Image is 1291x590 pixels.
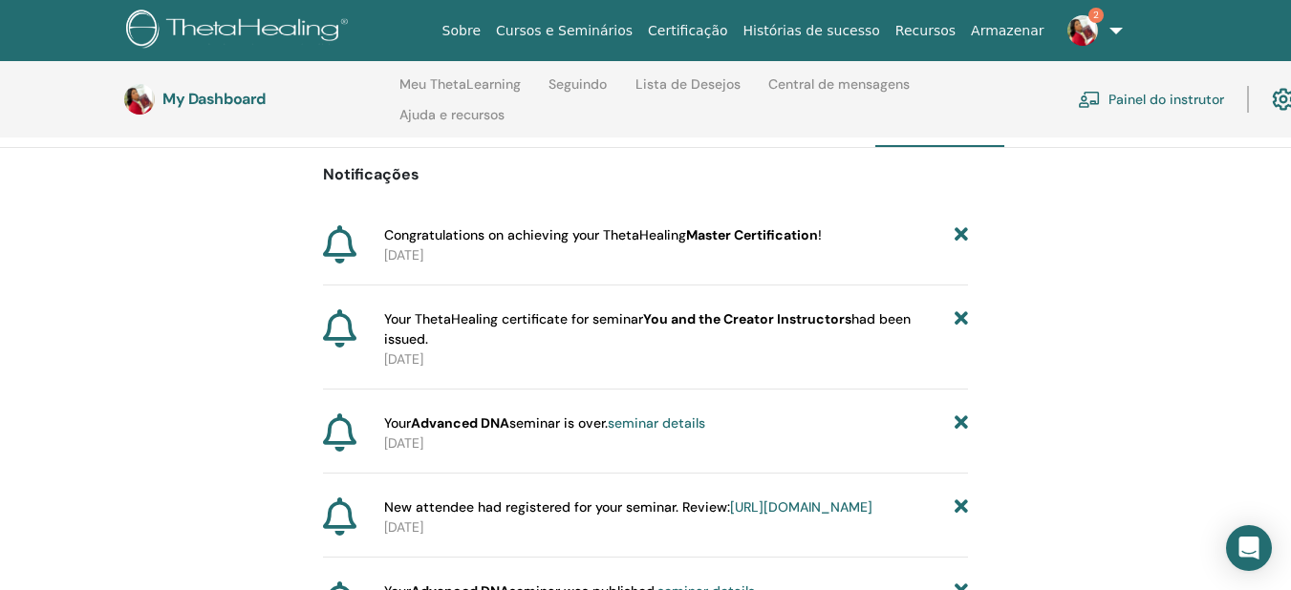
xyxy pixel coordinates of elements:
a: [URL][DOMAIN_NAME] [730,498,872,516]
a: Sobre [435,13,488,49]
a: Ajuda e recursos [399,107,505,137]
a: Certificação [640,13,735,49]
span: Your seminar is over. [384,413,705,433]
p: [DATE] [384,349,968,369]
img: chalkboard-teacher.svg [1078,91,1101,108]
p: Notificações [323,163,969,186]
h3: My Dashboard [162,90,354,108]
a: Histórias de sucesso [736,13,888,49]
a: seminar details [608,414,705,432]
strong: Advanced DNA [411,414,509,432]
b: Master Certification [686,226,818,243]
img: logo.png [126,10,355,53]
a: Meu ThetaLearning [399,76,521,107]
a: Lista de Desejos [635,76,741,107]
img: default.jpg [1067,15,1098,46]
span: New attendee had registered for your seminar. Review: [384,497,872,517]
span: Congratulations on achieving your ThetaHealing ! [384,225,822,245]
p: [DATE] [384,245,968,265]
p: [DATE] [384,433,968,453]
a: Recursos [888,13,963,49]
a: Cursos e Seminários [488,13,640,49]
p: [DATE] [384,517,968,537]
div: Open Intercom Messenger [1226,525,1272,571]
span: Your ThetaHealing certificate for seminar had been issued. [384,309,955,349]
b: You and the Creator Instructors [643,310,851,327]
a: Painel do instrutor [1078,78,1224,120]
a: Central de mensagens [768,76,910,107]
a: Seguindo [549,76,607,107]
a: Armazenar [963,13,1051,49]
span: 2 [1088,8,1104,23]
img: default.jpg [124,84,155,115]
